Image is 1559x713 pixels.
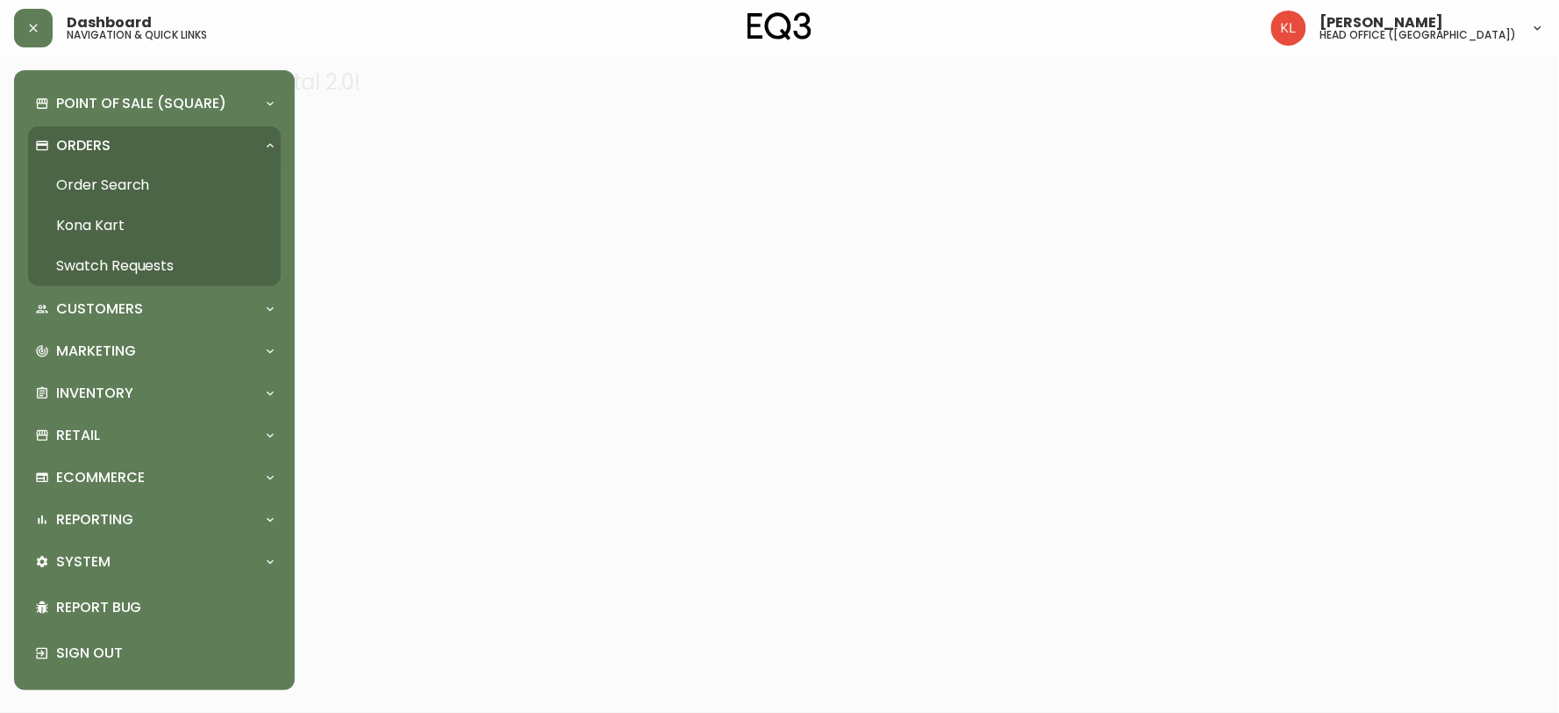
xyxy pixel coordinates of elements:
div: Point of Sale (Square) [28,84,281,123]
a: Order Search [28,165,281,205]
div: Reporting [28,501,281,539]
div: Marketing [28,332,281,371]
h5: navigation & quick links [67,30,207,40]
p: Inventory [56,384,133,403]
div: Sign Out [28,630,281,676]
div: Inventory [28,374,281,413]
a: Kona Kart [28,205,281,246]
p: Report Bug [56,598,274,617]
div: Retail [28,416,281,455]
div: Orders [28,126,281,165]
p: Reporting [56,510,133,529]
p: Marketing [56,342,136,361]
img: logo [747,12,812,40]
p: Orders [56,136,111,155]
p: Ecommerce [56,468,145,487]
div: Ecommerce [28,458,281,497]
p: Retail [56,426,100,445]
p: Customers [56,299,143,319]
a: Swatch Requests [28,246,281,286]
span: Dashboard [67,16,152,30]
div: Report Bug [28,585,281,630]
p: System [56,552,111,572]
h5: head office ([GEOGRAPHIC_DATA]) [1320,30,1517,40]
div: System [28,543,281,581]
span: [PERSON_NAME] [1320,16,1444,30]
img: 2c0c8aa7421344cf0398c7f872b772b5 [1271,11,1306,46]
div: Customers [28,290,281,328]
p: Sign Out [56,644,274,663]
p: Point of Sale (Square) [56,94,226,113]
